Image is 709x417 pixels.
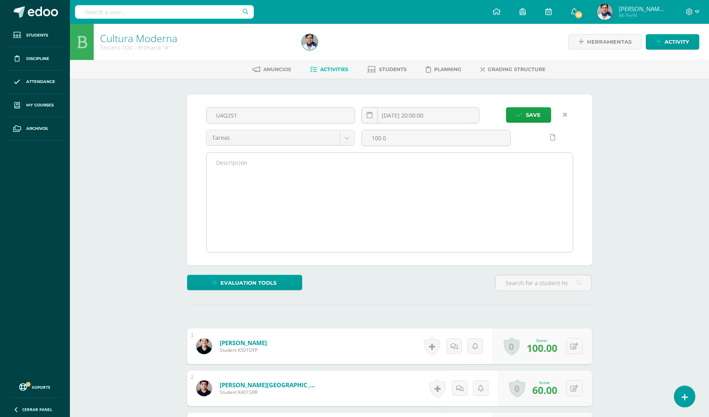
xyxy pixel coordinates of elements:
span: Activity [665,35,689,49]
span: Cerrar panel [22,407,52,412]
input: Fecha de entrega [362,108,479,123]
a: Soporte [10,381,60,392]
a: Herramientas [568,34,642,50]
span: Mi Perfil [619,12,666,19]
span: Archivos [26,125,48,132]
span: Evaluation tools [221,276,277,290]
a: 0 [509,379,525,398]
span: Student K401SRR [220,389,315,396]
span: 60.00 [533,383,558,397]
div: Tercero TOC - Primaria 'A' [100,44,292,51]
div: Score: [527,338,558,343]
a: Evaluation tools [187,275,302,290]
h1: Cultura Moderna [100,33,292,44]
a: Activity [646,34,699,50]
span: Activities [320,66,348,72]
span: Planning [434,66,462,72]
a: Students [367,63,407,76]
a: Archivos [6,117,64,141]
a: [PERSON_NAME][GEOGRAPHIC_DATA] [220,381,315,389]
span: Grading structure [488,66,545,72]
a: Grading structure [481,63,545,76]
span: Student K501DFP [220,347,267,353]
img: 1792bf0c86e4e08ac94418cc7cb908c7.png [302,34,318,50]
button: Save [506,107,551,123]
span: 25 [574,10,583,19]
input: Título [207,108,355,123]
span: My courses [26,102,54,108]
a: Attendance [6,71,64,94]
span: Students [26,32,48,39]
img: c014dc03aabc499697f1a77e97830482.png [196,380,212,396]
a: Discipline [6,47,64,71]
a: Anuncios [253,63,291,76]
a: Planning [426,63,462,76]
span: Attendance [26,79,55,85]
img: 1792bf0c86e4e08ac94418cc7cb908c7.png [597,4,613,20]
span: Anuncios [263,66,291,72]
a: 0 [504,337,520,355]
span: Tareas [213,130,334,145]
span: 100.00 [527,341,558,355]
a: Students [6,24,64,47]
div: Score: [533,380,558,385]
span: Save [526,108,541,122]
a: [PERSON_NAME] [220,339,267,347]
a: Activities [310,63,348,76]
span: Discipline [26,56,49,62]
span: Herramientas [587,35,632,49]
a: Tareas [207,130,355,145]
img: 59427bec9447cb886de23abab06d049f.png [196,338,212,354]
span: [PERSON_NAME] [PERSON_NAME] [619,5,666,13]
input: Search a user… [75,5,254,19]
span: Soporte [32,384,51,390]
a: Cultura Moderna [100,31,177,45]
span: Students [379,66,407,72]
input: Search for a student here… [496,275,591,291]
a: My courses [6,94,64,117]
input: Puntos máximos [362,130,510,146]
